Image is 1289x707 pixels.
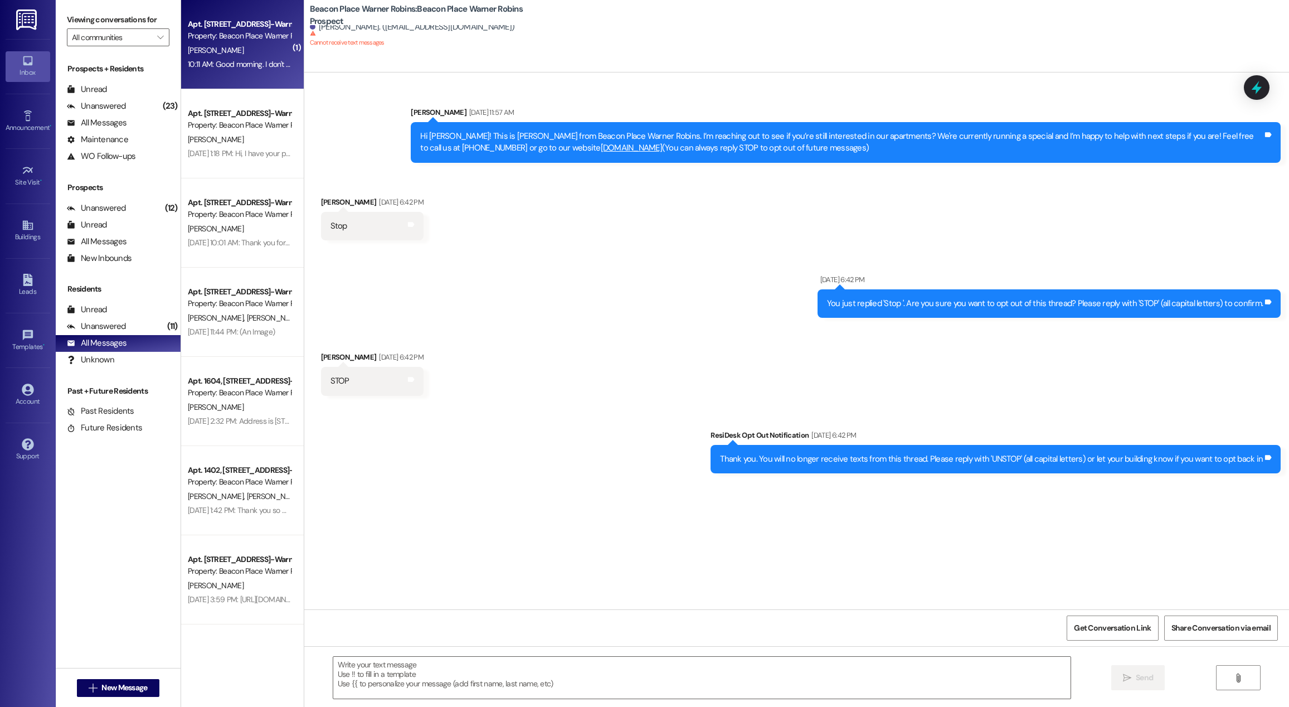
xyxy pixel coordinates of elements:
[6,380,50,410] a: Account
[310,3,533,27] b: Beacon Place Warner Robins: Beacon Place Warner Robins Prospect
[1123,674,1131,682] i: 
[188,238,899,248] div: [DATE] 10:01 AM: Thank you for reaching out. We are working with Brivo to get the pass resent. Th...
[67,134,128,146] div: Maintenance
[1067,616,1158,641] button: Get Conversation Link
[188,18,291,30] div: Apt. [STREET_ADDRESS]-Warner Robins, LLC
[188,387,291,399] div: Property: Beacon Place Warner Robins
[720,453,1263,465] div: Thank you. You will no longer receive texts from this thread. Please reply with 'UNSTOP' (all cap...
[188,464,291,476] div: Apt. 1402, [STREET_ADDRESS]-Warner Robins, LLC
[67,253,132,264] div: New Inbounds
[601,142,662,153] a: [DOMAIN_NAME]
[157,33,163,42] i: 
[67,219,107,231] div: Unread
[67,405,134,417] div: Past Residents
[162,200,181,217] div: (12)
[1074,622,1151,634] span: Get Conversation Link
[310,30,385,46] sup: Cannot receive text messages
[188,416,450,426] div: [DATE] 2:32 PM: Address is [STREET_ADDRESS][PERSON_NAME][PERSON_NAME]
[164,318,181,335] div: (11)
[56,182,181,193] div: Prospects
[246,491,302,501] span: [PERSON_NAME]
[711,429,1281,445] div: ResiDesk Opt Out Notification
[16,9,39,30] img: ResiDesk Logo
[6,216,50,246] a: Buildings
[818,274,865,285] div: [DATE] 6:42 PM
[376,196,424,208] div: [DATE] 6:42 PM
[67,202,126,214] div: Unanswered
[330,220,347,232] div: Stop
[1111,665,1165,690] button: Send
[188,59,454,69] div: 10:11 AM: Good morning. I don't have a response to this question. Did you send one?
[56,283,181,295] div: Residents
[67,84,107,95] div: Unread
[6,270,50,301] a: Leads
[67,321,126,332] div: Unanswered
[43,341,45,349] span: •
[188,594,313,604] div: [DATE] 3:59 PM: [URL][DOMAIN_NAME]
[67,100,126,112] div: Unanswered
[67,11,169,28] label: Viewing conversations for
[246,313,302,323] span: [PERSON_NAME]
[188,134,244,144] span: [PERSON_NAME]
[809,429,856,441] div: [DATE] 6:42 PM
[1136,672,1153,684] span: Send
[188,209,291,220] div: Property: Beacon Place Warner Robins
[376,351,424,363] div: [DATE] 6:42 PM
[67,151,135,162] div: WO Follow-ups
[67,422,142,434] div: Future Residents
[188,30,291,42] div: Property: Beacon Place Warner Robins
[411,106,1281,122] div: [PERSON_NAME]
[56,385,181,397] div: Past + Future Residents
[67,304,107,316] div: Unread
[6,161,50,191] a: Site Visit •
[420,130,1263,154] div: Hi [PERSON_NAME]! This is [PERSON_NAME] from Beacon Place Warner Robins. I’m reaching out to see ...
[188,298,291,309] div: Property: Beacon Place Warner Robins
[1171,622,1271,634] span: Share Conversation via email
[188,108,291,119] div: Apt. [STREET_ADDRESS]-Warner Robins, LLC
[67,337,127,349] div: All Messages
[466,106,514,118] div: [DATE] 11:57 AM
[67,236,127,248] div: All Messages
[321,351,424,367] div: [PERSON_NAME]
[1164,616,1278,641] button: Share Conversation via email
[188,580,244,590] span: [PERSON_NAME]
[188,476,291,488] div: Property: Beacon Place Warner Robins
[101,682,147,694] span: New Message
[40,177,42,185] span: •
[188,375,291,387] div: Apt. 1604, [STREET_ADDRESS]-Warner Robins, LLC
[6,435,50,465] a: Support
[188,554,291,565] div: Apt. [STREET_ADDRESS]-Warner Robins, LLC
[330,375,349,387] div: STOP
[321,196,424,212] div: [PERSON_NAME]
[188,224,244,234] span: [PERSON_NAME]
[188,491,247,501] span: [PERSON_NAME]
[72,28,152,46] input: All communities
[188,197,291,209] div: Apt. [STREET_ADDRESS]-Warner Robins, LLC
[188,286,291,298] div: Apt. [STREET_ADDRESS]-Warner Robins, LLC
[188,565,291,577] div: Property: Beacon Place Warner Robins
[67,117,127,129] div: All Messages
[56,63,181,75] div: Prospects + Residents
[50,122,51,130] span: •
[6,326,50,356] a: Templates •
[1234,674,1242,682] i: 
[67,354,114,366] div: Unknown
[188,45,244,55] span: [PERSON_NAME]
[827,298,1263,309] div: You just replied 'Stop '. Are you sure you want to opt out of this thread? Please reply with 'STO...
[77,679,159,697] button: New Message
[188,402,244,412] span: [PERSON_NAME]
[188,313,247,323] span: [PERSON_NAME]
[89,684,97,693] i: 
[188,327,275,337] div: [DATE] 11:44 PM: (An Image)
[188,119,291,131] div: Property: Beacon Place Warner Robins
[188,505,302,515] div: [DATE] 1:42 PM: Thank you so much!
[160,98,181,115] div: (23)
[310,21,515,33] div: [PERSON_NAME]. ([EMAIL_ADDRESS][DOMAIN_NAME])
[188,148,426,158] div: [DATE] 1:18 PM: Hi, I have your printed renewal ready if you want to stop by.
[6,51,50,81] a: Inbox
